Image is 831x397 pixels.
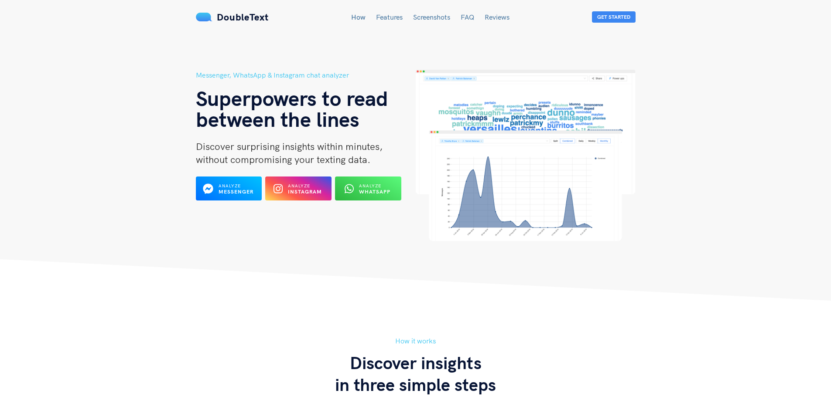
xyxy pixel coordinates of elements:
[196,176,262,200] button: Analyze Messenger
[219,183,241,189] span: Analyze
[217,11,269,23] span: DoubleText
[359,183,381,189] span: Analyze
[265,188,332,196] a: Analyze Instagram
[416,70,636,241] img: hero
[351,13,366,21] a: How
[196,13,212,21] img: mS3x8y1f88AAAAABJRU5ErkJggg==
[288,188,322,195] b: Instagram
[196,85,388,111] span: Superpowers to read
[196,336,636,346] h5: How it works
[196,188,262,196] a: Analyze Messenger
[335,176,401,200] button: Analyze WhatsApp
[461,13,474,21] a: FAQ
[196,352,636,395] h3: Discover insights in three simple steps
[288,183,310,189] span: Analyze
[196,11,269,23] a: DoubleText
[376,13,403,21] a: Features
[359,188,390,195] b: WhatsApp
[196,106,359,132] span: between the lines
[485,13,510,21] a: Reviews
[196,140,383,153] span: Discover surprising insights within minutes,
[335,188,401,196] a: Analyze WhatsApp
[413,13,450,21] a: Screenshots
[265,176,332,200] button: Analyze Instagram
[196,153,370,166] span: without compromising your texting data.
[196,70,416,81] h5: Messenger, WhatsApp & Instagram chat analyzer
[219,188,253,195] b: Messenger
[592,11,636,23] button: Get Started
